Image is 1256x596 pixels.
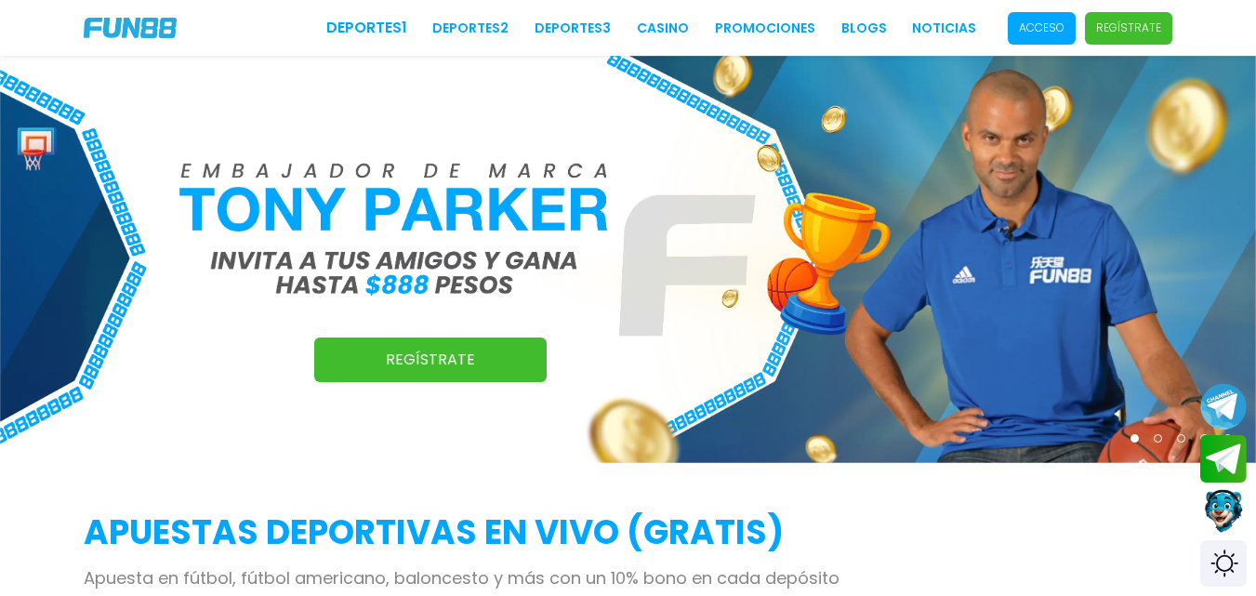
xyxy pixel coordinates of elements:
a: NOTICIAS [912,19,976,38]
button: Join telegram [1200,435,1247,483]
div: Switch theme [1200,540,1247,587]
p: Regístrate [1096,20,1161,36]
h2: APUESTAS DEPORTIVAS EN VIVO (gratis) [84,508,1172,558]
button: Join telegram channel [1200,382,1247,430]
a: BLOGS [841,19,887,38]
p: Acceso [1019,20,1064,36]
p: Apuesta en fútbol, fútbol americano, baloncesto y más con un 10% bono en cada depósito [84,565,1172,590]
a: Deportes1 [326,17,407,39]
a: Promociones [715,19,815,38]
a: Deportes2 [432,19,509,38]
button: Contact customer service [1200,487,1247,536]
a: Regístrate [314,338,547,382]
a: Deportes3 [535,19,611,38]
a: CASINO [637,19,689,38]
img: Company Logo [84,18,177,38]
